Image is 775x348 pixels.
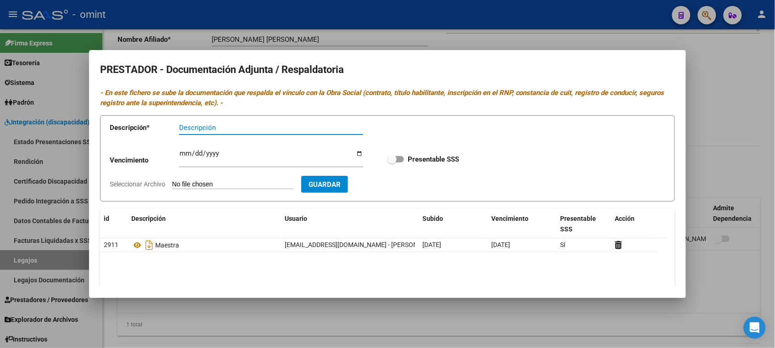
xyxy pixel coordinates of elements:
button: Guardar [301,176,348,193]
h2: PRESTADOR - Documentación Adjunta / Respaldatoria [100,61,675,79]
p: Descripción [110,123,179,133]
span: id [104,215,109,222]
span: Guardar [309,180,341,189]
div: Open Intercom Messenger [744,317,766,339]
strong: Presentable SSS [408,155,459,163]
span: [EMAIL_ADDRESS][DOMAIN_NAME] - [PERSON_NAME] [285,241,440,248]
datatable-header-cell: Descripción [128,209,281,239]
span: Vencimiento [491,215,528,222]
span: Sí [560,241,565,248]
span: Seleccionar Archivo [110,180,165,188]
datatable-header-cell: id [100,209,128,239]
span: Descripción [131,215,166,222]
span: Maestra [155,241,179,249]
p: Vencimiento [110,155,179,166]
span: 2911 [104,241,118,248]
i: - En este fichero se sube la documentación que respalda el vínculo con la Obra Social (contrato, ... [100,89,664,107]
datatable-header-cell: Vencimiento [488,209,556,239]
datatable-header-cell: Subido [419,209,488,239]
i: Descargar documento [143,238,155,253]
span: [DATE] [491,241,510,248]
span: Usuario [285,215,307,222]
span: [DATE] [422,241,441,248]
datatable-header-cell: Presentable SSS [556,209,612,239]
span: Subido [422,215,443,222]
datatable-header-cell: Usuario [281,209,419,239]
datatable-header-cell: Acción [612,209,657,239]
span: Acción [615,215,635,222]
span: Presentable SSS [560,215,596,233]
